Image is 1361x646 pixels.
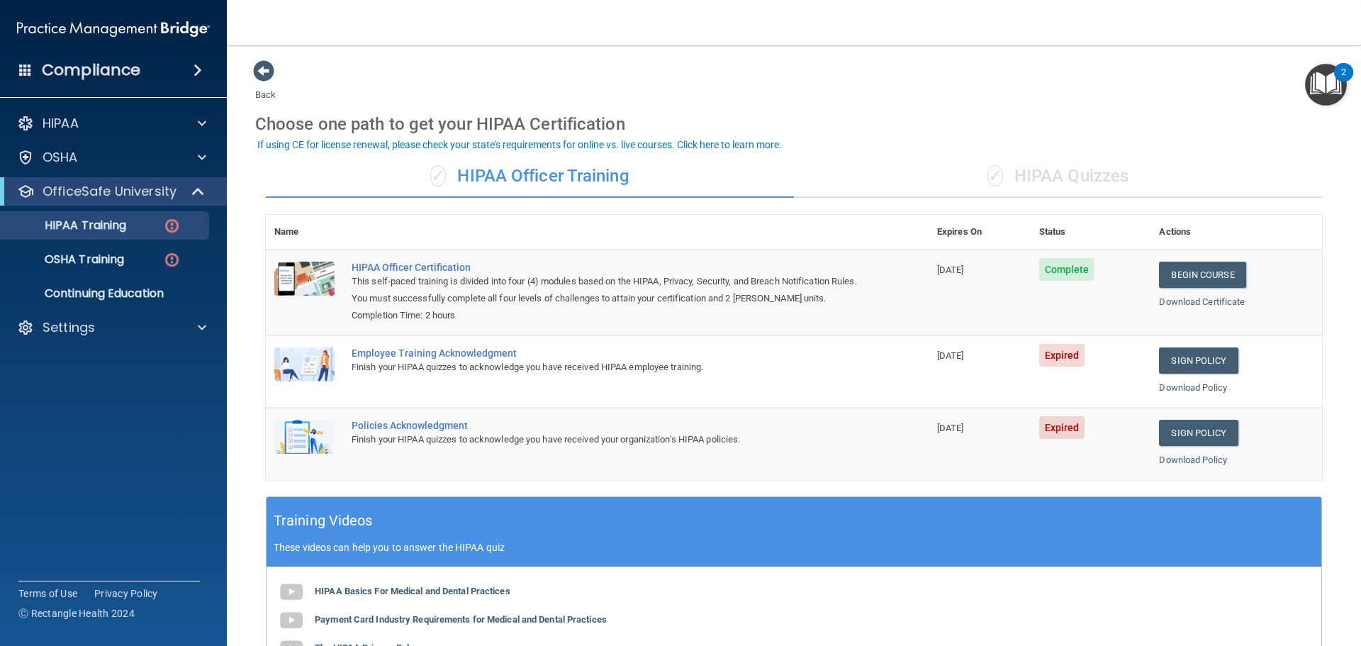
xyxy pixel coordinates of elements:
img: gray_youtube_icon.38fcd6cc.png [277,578,306,606]
span: Complete [1039,258,1095,281]
h4: Compliance [42,60,140,80]
a: Download Policy [1159,382,1227,393]
span: [DATE] [937,264,964,275]
p: HIPAA [43,115,79,132]
img: PMB logo [17,15,210,43]
span: [DATE] [937,350,964,361]
th: Actions [1150,215,1322,250]
div: If using CE for license renewal, please check your state's requirements for online vs. live cours... [257,140,782,150]
div: Choose one path to get your HIPAA Certification [255,104,1333,145]
a: Settings [17,319,206,336]
span: Expired [1039,344,1085,367]
div: Employee Training Acknowledgment [352,347,858,359]
p: These videos can help you to answer the HIPAA quiz [274,542,1314,553]
a: Back [255,72,276,100]
th: Status [1031,215,1151,250]
p: OSHA Training [9,252,124,267]
b: HIPAA Basics For Medical and Dental Practices [315,586,510,596]
div: Finish your HIPAA quizzes to acknowledge you have received your organization’s HIPAA policies. [352,431,858,448]
a: Download Certificate [1159,296,1245,307]
p: OfficeSafe University [43,183,177,200]
p: Settings [43,319,95,336]
a: Privacy Policy [94,586,158,601]
button: If using CE for license renewal, please check your state's requirements for online vs. live cours... [255,138,784,152]
div: Finish your HIPAA quizzes to acknowledge you have received HIPAA employee training. [352,359,858,376]
a: Sign Policy [1159,420,1238,446]
div: Completion Time: 2 hours [352,307,858,324]
a: HIPAA [17,115,206,132]
th: Expires On [929,215,1031,250]
img: danger-circle.6113f641.png [163,251,181,269]
img: gray_youtube_icon.38fcd6cc.png [277,606,306,635]
a: Sign Policy [1159,347,1238,374]
span: Expired [1039,416,1085,439]
div: HIPAA Officer Training [266,155,794,198]
p: OSHA [43,149,78,166]
div: This self-paced training is divided into four (4) modules based on the HIPAA, Privacy, Security, ... [352,273,858,307]
a: Begin Course [1159,262,1245,288]
div: HIPAA Quizzes [794,155,1322,198]
div: 2 [1341,72,1346,91]
p: Continuing Education [9,286,203,301]
div: Policies Acknowledgment [352,420,858,431]
a: HIPAA Officer Certification [352,262,858,273]
span: ✓ [430,165,446,186]
p: HIPAA Training [9,218,126,233]
a: Terms of Use [18,586,77,601]
a: Download Policy [1159,455,1227,465]
span: [DATE] [937,423,964,433]
button: Open Resource Center, 2 new notifications [1305,64,1347,106]
b: Payment Card Industry Requirements for Medical and Dental Practices [315,614,607,625]
span: ✓ [987,165,1003,186]
a: OfficeSafe University [17,183,206,200]
a: OSHA [17,149,206,166]
span: Ⓒ Rectangle Health 2024 [18,606,135,620]
img: danger-circle.6113f641.png [163,217,181,235]
th: Name [266,215,343,250]
h5: Training Videos [274,508,373,533]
